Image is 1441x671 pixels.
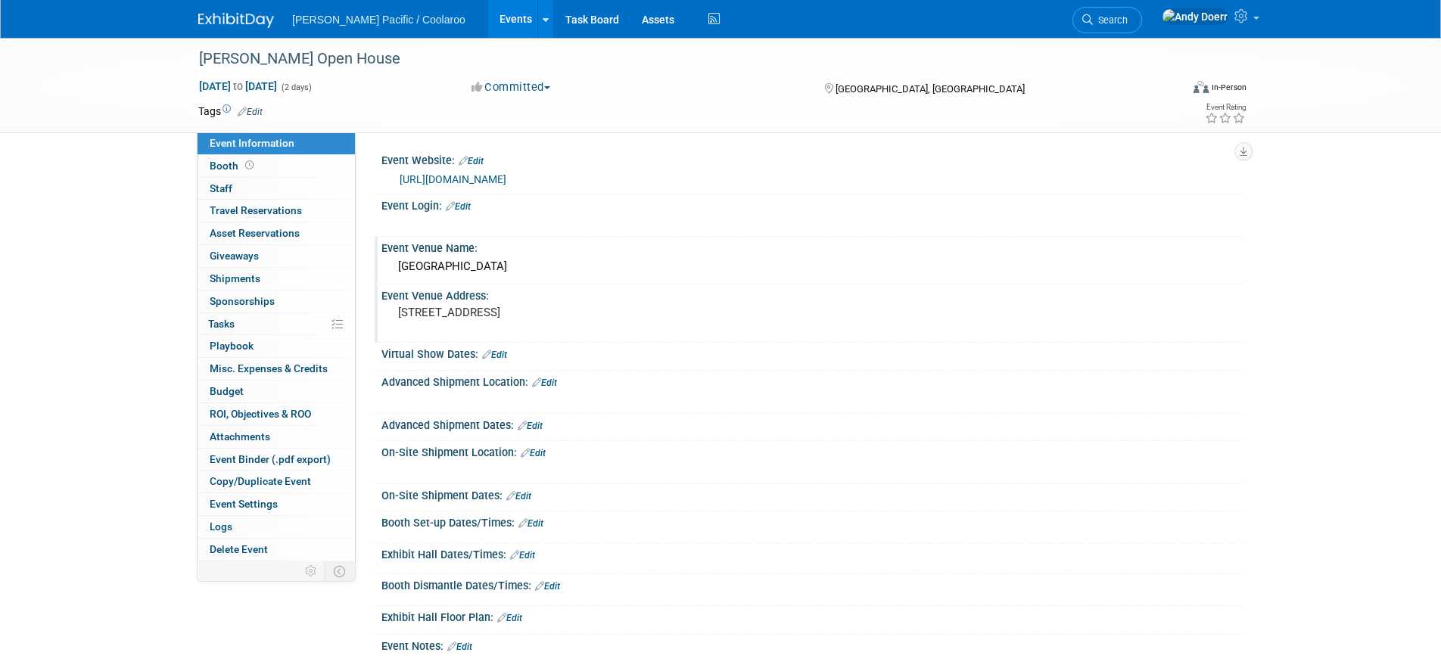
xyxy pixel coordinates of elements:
span: Event Binder (.pdf export) [210,453,331,465]
td: Personalize Event Tab Strip [298,561,325,581]
a: Booth [198,155,355,177]
div: [PERSON_NAME] Open House [194,45,1157,73]
a: Playbook [198,335,355,357]
div: Booth Dismantle Dates/Times: [381,574,1243,594]
a: Edit [497,613,522,623]
a: Edit [238,107,263,117]
a: Edit [447,641,472,652]
a: Edit [482,349,507,360]
span: Sponsorships [210,295,275,307]
a: Budget [198,381,355,402]
a: ROI, Objectives & ROO [198,403,355,425]
a: Attachments [198,426,355,448]
span: Staff [210,182,232,194]
img: Format-Inperson.png [1194,81,1209,93]
img: Andy Doerr [1162,8,1228,25]
a: Search [1072,7,1142,33]
div: Event Notes: [381,635,1243,654]
a: Edit [518,518,543,529]
div: Exhibit Hall Dates/Times: [381,543,1243,563]
a: Giveaways [198,245,355,267]
div: Exhibit Hall Floor Plan: [381,606,1243,626]
a: Edit [459,156,484,166]
div: Advanced Shipment Dates: [381,414,1243,433]
span: Playbook [210,340,254,352]
span: Delete Event [210,543,268,555]
span: Shipments [210,272,260,284]
div: Event Rating [1205,104,1246,111]
td: Toggle Event Tabs [325,561,356,581]
span: Booth [210,160,257,172]
div: Event Login: [381,194,1243,214]
a: Logs [198,516,355,538]
span: Copy/Duplicate Event [210,475,311,487]
a: Event Settings [198,493,355,515]
span: Event Information [210,137,294,149]
a: Staff [198,178,355,200]
div: On-Site Shipment Location: [381,441,1243,461]
span: Event Settings [210,498,278,510]
span: Giveaways [210,250,259,262]
div: Advanced Shipment Location: [381,371,1243,390]
div: Virtual Show Dates: [381,343,1243,362]
span: Travel Reservations [210,204,302,216]
div: [GEOGRAPHIC_DATA] [393,255,1231,278]
div: Event Website: [381,149,1243,169]
div: On-Site Shipment Dates: [381,484,1243,504]
div: Event Venue Address: [381,284,1243,303]
span: (2 days) [280,82,312,92]
span: Budget [210,385,244,397]
span: [DATE] [DATE] [198,79,278,93]
a: Edit [532,377,557,388]
div: Event Venue Name: [381,237,1243,256]
span: Misc. Expenses & Credits [210,362,328,374]
a: Edit [506,491,531,502]
span: Attachments [210,430,270,443]
a: Misc. Expenses & Credits [198,358,355,380]
a: Tasks [198,313,355,335]
td: Tags [198,104,263,119]
div: Booth Set-up Dates/Times: [381,511,1243,531]
a: [URL][DOMAIN_NAME] [400,173,506,185]
img: ExhibitDay [198,13,274,28]
a: Edit [518,421,543,431]
a: Edit [521,448,546,458]
span: [PERSON_NAME] Pacific / Coolaroo [292,14,465,26]
span: Search [1093,14,1128,26]
a: Shipments [198,268,355,290]
a: Edit [510,550,535,561]
pre: [STREET_ADDRESS] [398,306,724,319]
div: In-Person [1211,82,1246,93]
a: Travel Reservations [198,200,355,222]
span: Logs [210,520,232,533]
a: Delete Event [198,539,355,561]
span: Booth not reserved yet [242,160,257,171]
span: to [231,80,245,92]
a: Sponsorships [198,290,355,312]
button: Committed [466,79,556,95]
span: ROI, Objectives & ROO [210,408,311,420]
span: Tasks [208,318,235,330]
a: Asset Reservations [198,222,355,244]
span: Asset Reservations [210,227,300,239]
a: Edit [535,581,560,592]
a: Event Binder (.pdf export) [198,449,355,471]
a: Copy/Duplicate Event [198,471,355,492]
span: [GEOGRAPHIC_DATA], [GEOGRAPHIC_DATA] [836,83,1025,95]
div: Event Format [1091,79,1246,101]
a: Event Information [198,132,355,154]
a: Edit [446,201,471,212]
